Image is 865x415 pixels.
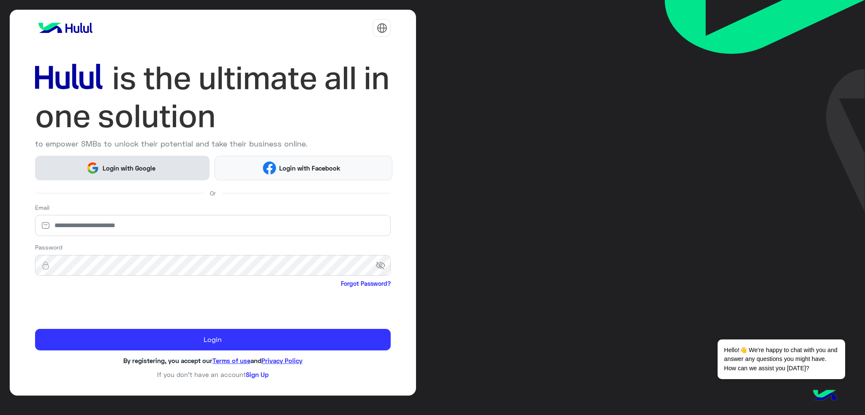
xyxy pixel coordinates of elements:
span: Login with Google [99,163,158,173]
span: By registering, you accept our [123,357,212,364]
img: logo [35,19,96,36]
img: Facebook [263,161,276,174]
span: Or [210,189,216,198]
a: Terms of use [212,357,250,364]
img: Google [86,161,99,174]
span: and [250,357,261,364]
iframe: reCAPTCHA [35,290,163,323]
button: Login with Google [35,156,210,180]
label: Password [35,243,63,252]
img: hululLoginTitle_EN.svg [35,59,391,135]
img: tab [377,23,387,33]
img: email [35,221,56,230]
button: Login with Facebook [215,156,392,180]
span: Login with Facebook [276,163,344,173]
button: Login [35,329,391,350]
h6: If you don’t have an account [35,371,391,378]
img: hulul-logo.png [810,381,840,411]
a: Sign Up [246,371,269,378]
a: Privacy Policy [261,357,302,364]
label: Email [35,203,49,212]
img: lock [35,261,56,270]
p: to empower SMBs to unlock their potential and take their business online. [35,138,391,149]
span: visibility_off [375,258,391,273]
span: Hello!👋 We're happy to chat with you and answer any questions you might have. How can we assist y... [718,339,845,379]
a: Forgot Password? [341,279,391,288]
